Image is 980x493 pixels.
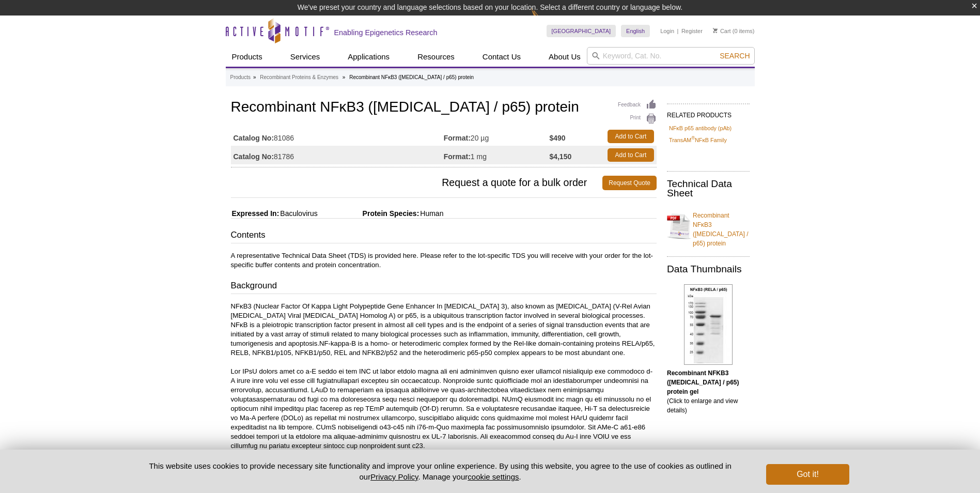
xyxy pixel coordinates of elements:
a: [GEOGRAPHIC_DATA] [547,25,616,37]
li: | [677,25,679,37]
a: About Us [542,47,587,67]
img: Change Here [531,8,558,32]
button: cookie settings [468,472,519,481]
strong: Catalog No: [234,133,274,143]
a: Login [660,27,674,35]
a: Add to Cart [608,148,654,162]
p: (Click to enlarge and view details) [667,368,750,415]
a: NFκB p65 antibody (pAb) [669,124,732,133]
li: Recombinant NFκB3 ([MEDICAL_DATA] / p65) protein [349,74,474,80]
h1: Recombinant NFκB3 ([MEDICAL_DATA] / p65) protein [231,99,657,117]
a: Request Quote [602,176,657,190]
td: 81086 [231,127,444,146]
strong: Format: [444,152,471,161]
strong: Format: [444,133,471,143]
td: 81786 [231,146,444,164]
span: Protein Species: [320,209,419,218]
a: Recombinant Proteins & Enzymes [260,73,338,82]
span: Request a quote for a bulk order [231,176,603,190]
td: 1 mg [444,146,550,164]
sup: ® [691,136,695,141]
p: This website uses cookies to provide necessary site functionality and improve your online experie... [131,460,750,482]
h2: Technical Data Sheet [667,179,750,198]
h2: RELATED PRODUCTS [667,103,750,122]
li: » [253,74,256,80]
b: Recombinant NFKB3 ([MEDICAL_DATA] / p65) protein gel [667,369,739,395]
img: Recombinant NFKB3 (RELA / p65) protein gel [684,284,733,365]
strong: Catalog No: [234,152,274,161]
span: Expressed In: [231,209,279,218]
a: Contact Us [476,47,527,67]
button: Got it! [766,464,849,485]
li: » [343,74,346,80]
a: Applications [341,47,396,67]
h3: Background [231,280,657,294]
strong: $4,150 [549,152,571,161]
h3: Contents [231,229,657,243]
li: (0 items) [713,25,755,37]
a: Products [226,47,269,67]
a: Cart [713,27,731,35]
a: English [621,25,650,37]
p: NFκB3 (Nuclear Factor Of Kappa Light Polypeptide Gene Enhancer In [MEDICAL_DATA] 3), also known a... [231,302,657,451]
a: TransAM®NFκB Family [669,135,727,145]
strong: $490 [549,133,565,143]
a: Services [284,47,326,67]
span: Human [419,209,443,218]
h2: Enabling Epigenetics Research [334,28,438,37]
td: 20 µg [444,127,550,146]
h2: Data Thumbnails [667,265,750,274]
a: Recombinant NFκB3 ([MEDICAL_DATA] / p65) protein [667,205,750,248]
a: Print [618,113,657,125]
span: Baculovirus [279,209,317,218]
img: Your Cart [713,28,718,33]
a: Privacy Policy [370,472,418,481]
a: Resources [411,47,461,67]
input: Keyword, Cat. No. [587,47,755,65]
a: Feedback [618,99,657,111]
span: Search [720,52,750,60]
a: Add to Cart [608,130,654,143]
p: A representative Technical Data Sheet (TDS) is provided here. Please refer to the lot-specific TD... [231,251,657,270]
a: Register [681,27,703,35]
a: Products [230,73,251,82]
button: Search [717,51,753,60]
